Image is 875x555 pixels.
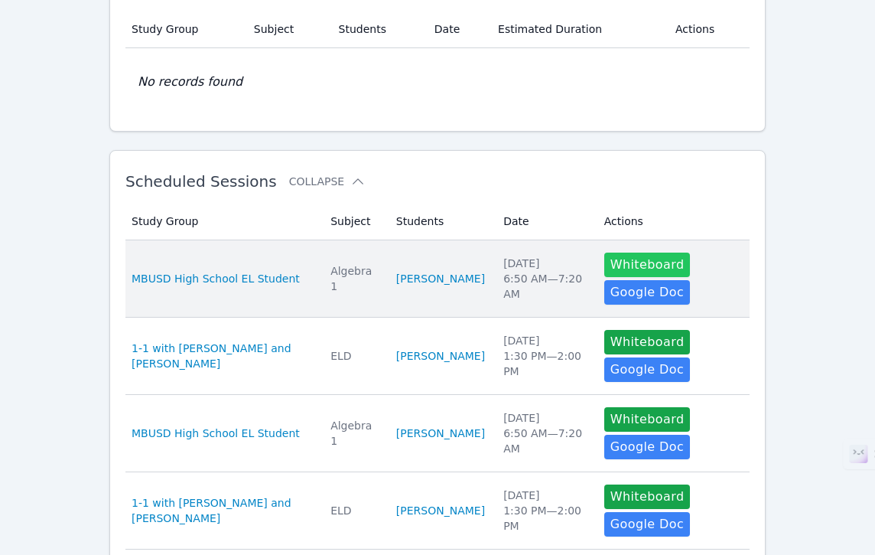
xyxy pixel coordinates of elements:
[387,203,494,240] th: Students
[125,240,750,318] tr: MBUSD High School EL StudentAlgebra 1[PERSON_NAME][DATE]6:50 AM—7:20 AMWhiteboardGoogle Doc
[245,11,330,48] th: Subject
[321,203,387,240] th: Subject
[604,407,691,432] button: Whiteboard
[125,48,750,116] td: No records found
[604,280,690,305] a: Google Doc
[604,435,690,459] a: Google Doc
[132,271,300,286] a: MBUSD High School EL Student
[132,426,300,441] a: MBUSD High School EL Student
[396,426,485,441] a: [PERSON_NAME]
[125,395,750,472] tr: MBUSD High School EL StudentAlgebra 1[PERSON_NAME][DATE]6:50 AM—7:20 AMWhiteboardGoogle Doc
[595,203,750,240] th: Actions
[330,348,378,364] div: ELD
[125,203,321,240] th: Study Group
[125,11,245,48] th: Study Group
[604,485,691,509] button: Whiteboard
[330,11,425,48] th: Students
[125,472,750,550] tr: 1-1 with [PERSON_NAME] and [PERSON_NAME]ELD[PERSON_NAME][DATE]1:30 PM—2:00 PMWhiteboardGoogle Doc
[503,488,586,534] div: [DATE] 1:30 PM — 2:00 PM
[604,330,691,354] button: Whiteboard
[330,418,378,449] div: Algebra 1
[425,11,489,48] th: Date
[330,503,378,518] div: ELD
[604,512,690,537] a: Google Doc
[489,11,666,48] th: Estimated Duration
[396,271,485,286] a: [PERSON_NAME]
[503,410,586,456] div: [DATE] 6:50 AM — 7:20 AM
[503,256,586,302] div: [DATE] 6:50 AM — 7:20 AM
[125,318,750,395] tr: 1-1 with [PERSON_NAME] and [PERSON_NAME]ELD[PERSON_NAME][DATE]1:30 PM—2:00 PMWhiteboardGoogle Doc
[604,357,690,382] a: Google Doc
[132,495,312,526] a: 1-1 with [PERSON_NAME] and [PERSON_NAME]
[503,333,586,379] div: [DATE] 1:30 PM — 2:00 PM
[125,172,277,191] span: Scheduled Sessions
[132,341,312,371] a: 1-1 with [PERSON_NAME] and [PERSON_NAME]
[396,503,485,518] a: [PERSON_NAME]
[289,174,366,189] button: Collapse
[604,253,691,277] button: Whiteboard
[494,203,595,240] th: Date
[666,11,750,48] th: Actions
[396,348,485,364] a: [PERSON_NAME]
[330,263,378,294] div: Algebra 1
